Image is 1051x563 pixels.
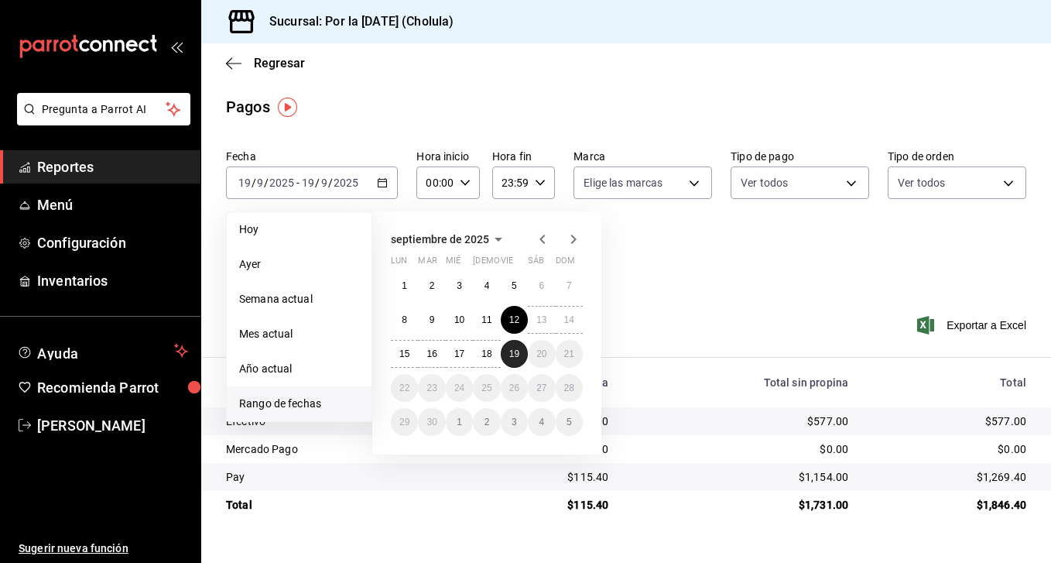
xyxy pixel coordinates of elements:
[873,376,1026,389] div: Total
[473,408,500,436] button: 2 de octubre de 2025
[741,175,788,191] span: Ver todos
[528,374,555,402] button: 27 de septiembre de 2025
[564,314,574,325] abbr: 14 de septiembre de 2025
[536,348,546,359] abbr: 20 de septiembre de 2025
[226,151,398,162] label: Fecha
[484,280,490,291] abbr: 4 de septiembre de 2025
[509,314,519,325] abbr: 12 de septiembre de 2025
[567,417,572,427] abbr: 5 de octubre de 2025
[633,441,848,457] div: $0.00
[264,177,269,189] span: /
[454,383,464,393] abbr: 24 de septiembre de 2025
[252,177,256,189] span: /
[920,316,1026,335] button: Exportar a Excel
[454,348,464,359] abbr: 17 de septiembre de 2025
[446,256,460,272] abbr: miércoles
[402,314,407,325] abbr: 8 de septiembre de 2025
[454,314,464,325] abbr: 10 de septiembre de 2025
[430,280,435,291] abbr: 2 de septiembre de 2025
[391,230,508,249] button: septiembre de 2025
[278,98,297,117] img: Tooltip marker
[457,280,462,291] abbr: 3 de septiembre de 2025
[239,326,359,342] span: Mes actual
[873,414,1026,429] div: $577.00
[528,306,555,334] button: 13 de septiembre de 2025
[333,177,359,189] input: ----
[320,177,328,189] input: --
[239,361,359,377] span: Año actual
[170,40,183,53] button: open_drawer_menu
[484,417,490,427] abbr: 2 de octubre de 2025
[391,374,418,402] button: 22 de septiembre de 2025
[426,417,436,427] abbr: 30 de septiembre de 2025
[473,374,500,402] button: 25 de septiembre de 2025
[898,175,945,191] span: Ver todos
[239,221,359,238] span: Hoy
[391,408,418,436] button: 29 de septiembre de 2025
[239,396,359,412] span: Rango de fechas
[418,306,445,334] button: 9 de septiembre de 2025
[226,441,464,457] div: Mercado Pago
[888,151,1026,162] label: Tipo de orden
[37,194,188,215] span: Menú
[731,151,869,162] label: Tipo de pago
[11,112,190,129] a: Pregunta a Parrot AI
[446,340,473,368] button: 17 de septiembre de 2025
[37,342,168,360] span: Ayuda
[399,383,409,393] abbr: 22 de septiembre de 2025
[539,280,544,291] abbr: 6 de septiembre de 2025
[238,177,252,189] input: --
[399,348,409,359] abbr: 15 de septiembre de 2025
[418,374,445,402] button: 23 de septiembre de 2025
[536,314,546,325] abbr: 13 de septiembre de 2025
[539,417,544,427] abbr: 4 de octubre de 2025
[473,256,564,272] abbr: jueves
[556,408,583,436] button: 5 de octubre de 2025
[481,383,491,393] abbr: 25 de septiembre de 2025
[564,348,574,359] abbr: 21 de septiembre de 2025
[489,469,608,485] div: $115.40
[426,348,436,359] abbr: 16 de septiembre de 2025
[17,93,190,125] button: Pregunta a Parrot AI
[492,151,555,162] label: Hora fin
[301,177,315,189] input: --
[416,151,479,162] label: Hora inicio
[37,270,188,291] span: Inventarios
[481,314,491,325] abbr: 11 de septiembre de 2025
[501,306,528,334] button: 12 de septiembre de 2025
[564,383,574,393] abbr: 28 de septiembre de 2025
[399,417,409,427] abbr: 29 de septiembre de 2025
[328,177,333,189] span: /
[633,414,848,429] div: $577.00
[473,272,500,300] button: 4 de septiembre de 2025
[501,256,513,272] abbr: viernes
[556,306,583,334] button: 14 de septiembre de 2025
[446,306,473,334] button: 10 de septiembre de 2025
[226,469,464,485] div: Pay
[402,280,407,291] abbr: 1 de septiembre de 2025
[391,233,489,245] span: septiembre de 2025
[239,291,359,307] span: Semana actual
[567,280,572,291] abbr: 7 de septiembre de 2025
[315,177,320,189] span: /
[226,56,305,70] button: Regresar
[501,272,528,300] button: 5 de septiembre de 2025
[446,374,473,402] button: 24 de septiembre de 2025
[391,306,418,334] button: 8 de septiembre de 2025
[446,272,473,300] button: 3 de septiembre de 2025
[501,408,528,436] button: 3 de octubre de 2025
[42,101,166,118] span: Pregunta a Parrot AI
[556,256,575,272] abbr: domingo
[556,340,583,368] button: 21 de septiembre de 2025
[418,256,436,272] abbr: martes
[19,541,188,557] span: Sugerir nueva función
[226,95,270,118] div: Pagos
[509,348,519,359] abbr: 19 de septiembre de 2025
[573,151,712,162] label: Marca
[391,272,418,300] button: 1 de septiembre de 2025
[418,340,445,368] button: 16 de septiembre de 2025
[391,340,418,368] button: 15 de septiembre de 2025
[873,469,1026,485] div: $1,269.40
